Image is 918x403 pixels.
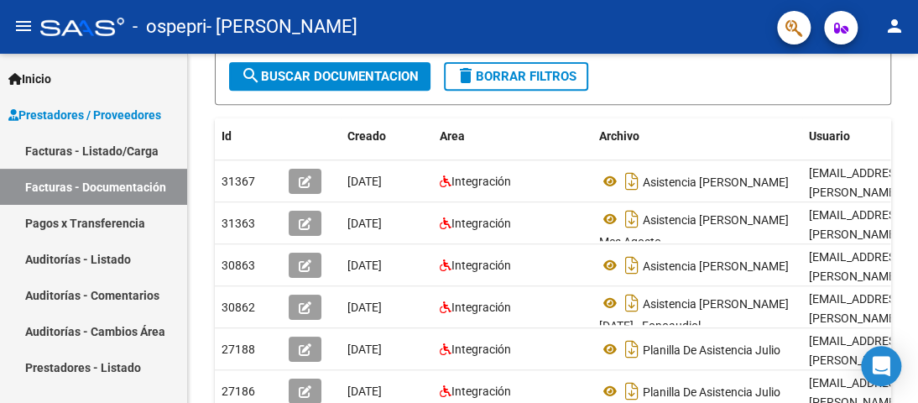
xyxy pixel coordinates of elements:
button: Borrar Filtros [444,62,588,91]
span: Archivo [599,129,639,143]
span: Inicio [8,70,51,88]
span: Asistencia [PERSON_NAME][DATE] - Fonoaudiol. [599,296,789,332]
span: 31367 [222,175,255,188]
span: Integración [451,175,511,188]
span: 30862 [222,301,255,314]
span: [DATE] [347,259,382,272]
span: 27186 [222,385,255,398]
span: Integración [451,343,511,356]
mat-icon: person [884,16,905,36]
i: Descargar documento [621,168,643,195]
span: Id [222,129,232,143]
button: Buscar Documentacion [229,62,430,91]
datatable-header-cell: Creado [341,118,433,154]
span: [DATE] [347,301,382,314]
span: Usuario [809,129,850,143]
span: Borrar Filtros [456,69,576,84]
i: Descargar documento [621,252,643,279]
mat-icon: search [241,65,261,86]
span: Planilla De Asistencia Julio [643,343,780,356]
span: Asistencia [PERSON_NAME] Mes Agosto [599,212,789,249]
span: 30863 [222,259,255,272]
span: - ospepri [133,8,206,45]
span: - [PERSON_NAME] [206,8,357,45]
span: [DATE] [347,385,382,398]
i: Descargar documento [621,206,643,233]
div: Open Intercom Messenger [861,346,901,386]
span: Prestadores / Proveedores [8,106,161,124]
span: 31363 [222,217,255,230]
span: Buscar Documentacion [241,69,419,84]
span: [DATE] [347,217,382,230]
span: Asistencia [PERSON_NAME] [643,175,789,188]
span: Integración [451,259,511,272]
span: Integración [451,385,511,398]
datatable-header-cell: Id [215,118,282,154]
span: Asistencia [PERSON_NAME] [643,259,789,272]
span: [DATE] [347,343,382,356]
datatable-header-cell: Archivo [592,118,802,154]
span: Creado [347,129,386,143]
i: Descargar documento [621,336,643,363]
span: Integración [451,301,511,314]
datatable-header-cell: Area [433,118,592,154]
span: 27188 [222,343,255,356]
span: Planilla De Asistencia Julio [643,385,780,398]
span: Area [440,129,465,143]
span: Integración [451,217,511,230]
i: Descargar documento [621,290,643,317]
mat-icon: delete [456,65,476,86]
span: [DATE] [347,175,382,188]
mat-icon: menu [13,16,34,36]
